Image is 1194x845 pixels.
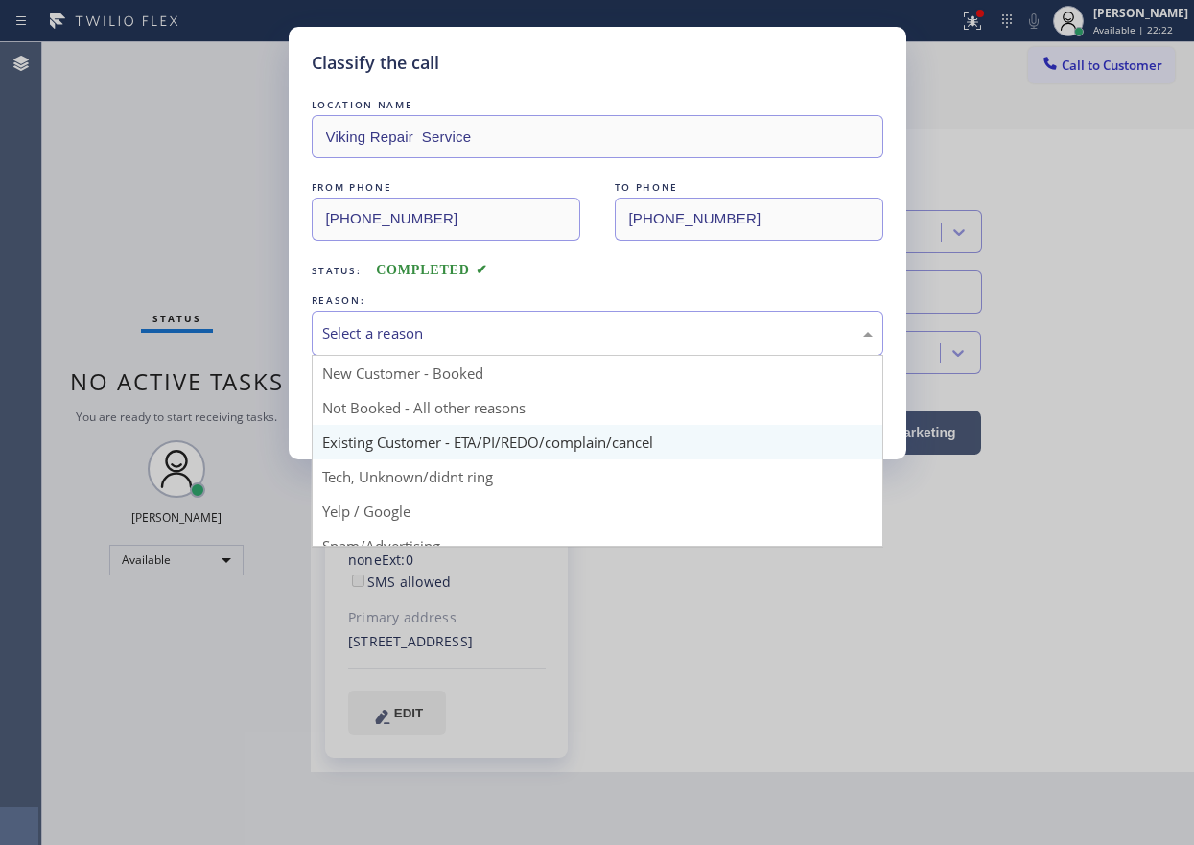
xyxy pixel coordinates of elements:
[322,322,873,344] div: Select a reason
[313,528,882,563] div: Spam/Advertising
[312,198,580,241] input: From phone
[615,177,883,198] div: TO PHONE
[313,390,882,425] div: Not Booked - All other reasons
[313,425,882,459] div: Existing Customer - ETA/PI/REDO/complain/cancel
[313,459,882,494] div: Tech, Unknown/didnt ring
[312,264,362,277] span: Status:
[312,177,580,198] div: FROM PHONE
[615,198,883,241] input: To phone
[313,494,882,528] div: Yelp / Google
[312,291,883,311] div: REASON:
[313,356,882,390] div: New Customer - Booked
[312,95,883,115] div: LOCATION NAME
[376,263,487,277] span: COMPLETED
[312,50,439,76] h5: Classify the call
